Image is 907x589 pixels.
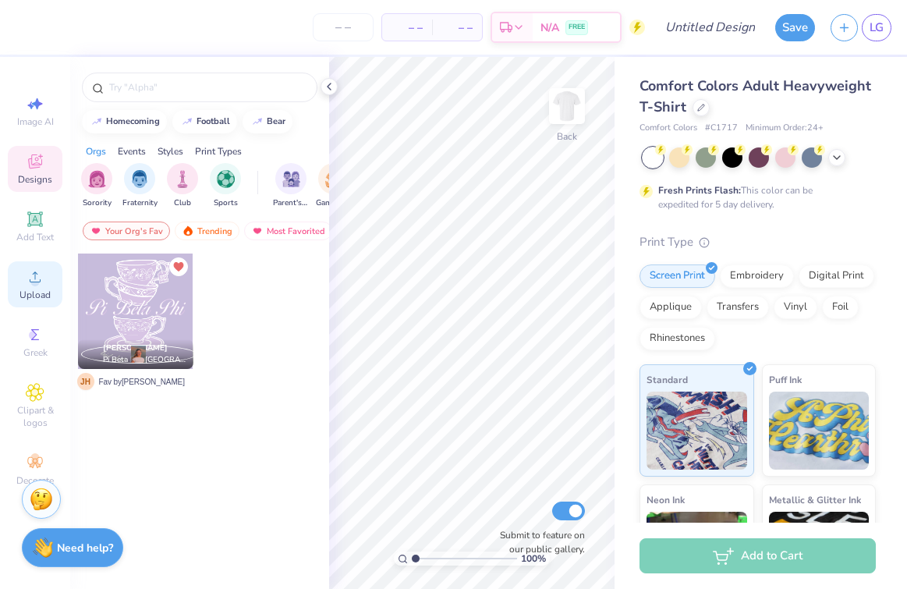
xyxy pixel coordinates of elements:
[551,90,583,122] img: Back
[775,14,815,41] button: Save
[23,346,48,359] span: Greek
[88,170,106,188] img: Sorority Image
[108,80,307,95] input: Try "Alpha"
[640,327,715,350] div: Rhinestones
[214,197,238,209] span: Sports
[175,222,239,240] div: Trending
[273,163,309,209] div: filter for Parent's Weekend
[17,115,54,128] span: Image AI
[172,110,237,133] button: football
[158,144,183,158] div: Styles
[174,170,191,188] img: Club Image
[316,163,352,209] div: filter for Game Day
[243,110,292,133] button: bear
[167,163,198,209] div: filter for Club
[81,163,112,209] div: filter for Sorority
[131,170,148,188] img: Fraternity Image
[118,144,146,158] div: Events
[83,222,170,240] div: Your Org's Fav
[106,117,160,126] div: homecoming
[720,264,794,288] div: Embroidery
[217,170,235,188] img: Sports Image
[521,552,546,566] span: 100 %
[774,296,817,319] div: Vinyl
[746,122,824,135] span: Minimum Order: 24 +
[122,197,158,209] span: Fraternity
[640,233,876,251] div: Print Type
[316,197,352,209] span: Game Day
[707,296,769,319] div: Transfers
[799,264,874,288] div: Digital Print
[325,170,343,188] img: Game Day Image
[658,184,741,197] strong: Fresh Prints Flash:
[658,183,850,211] div: This color can be expedited for 5 day delivery.
[182,225,194,236] img: trending.gif
[167,163,198,209] button: filter button
[18,173,52,186] span: Designs
[19,289,51,301] span: Upload
[174,197,191,209] span: Club
[90,225,102,236] img: most_fav.gif
[391,20,423,36] span: – –
[83,197,112,209] span: Sorority
[557,130,577,144] div: Back
[82,110,167,133] button: homecoming
[540,20,559,36] span: N/A
[251,225,264,236] img: most_fav.gif
[441,20,473,36] span: – –
[640,296,702,319] div: Applique
[195,144,242,158] div: Print Types
[99,376,185,388] span: Fav by [PERSON_NAME]
[862,14,891,41] a: LG
[57,541,113,555] strong: Need help?
[870,19,884,37] span: LG
[81,163,112,209] button: filter button
[197,117,230,126] div: football
[491,528,585,556] label: Submit to feature on our public gallery.
[640,76,871,116] span: Comfort Colors Adult Heavyweight T-Shirt
[647,371,688,388] span: Standard
[16,474,54,487] span: Decorate
[8,404,62,429] span: Clipart & logos
[244,222,332,240] div: Most Favorited
[313,13,374,41] input: – –
[181,117,193,126] img: trend_line.gif
[77,373,94,390] span: J H
[769,392,870,470] img: Puff Ink
[640,264,715,288] div: Screen Print
[647,491,685,508] span: Neon Ink
[90,117,103,126] img: trend_line.gif
[103,342,168,353] span: [PERSON_NAME]
[316,163,352,209] button: filter button
[647,392,747,470] img: Standard
[769,371,802,388] span: Puff Ink
[122,163,158,209] div: filter for Fraternity
[86,144,106,158] div: Orgs
[705,122,738,135] span: # C1717
[267,117,285,126] div: bear
[282,170,300,188] img: Parent's Weekend Image
[273,197,309,209] span: Parent's Weekend
[103,354,187,366] span: Pi Beta Phi, [GEOGRAPHIC_DATA][US_STATE], [PERSON_NAME]
[640,122,697,135] span: Comfort Colors
[16,231,54,243] span: Add Text
[210,163,241,209] button: filter button
[769,491,861,508] span: Metallic & Glitter Ink
[210,163,241,209] div: filter for Sports
[653,12,767,43] input: Untitled Design
[569,22,585,33] span: FREE
[273,163,309,209] button: filter button
[122,163,158,209] button: filter button
[251,117,264,126] img: trend_line.gif
[822,296,859,319] div: Foil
